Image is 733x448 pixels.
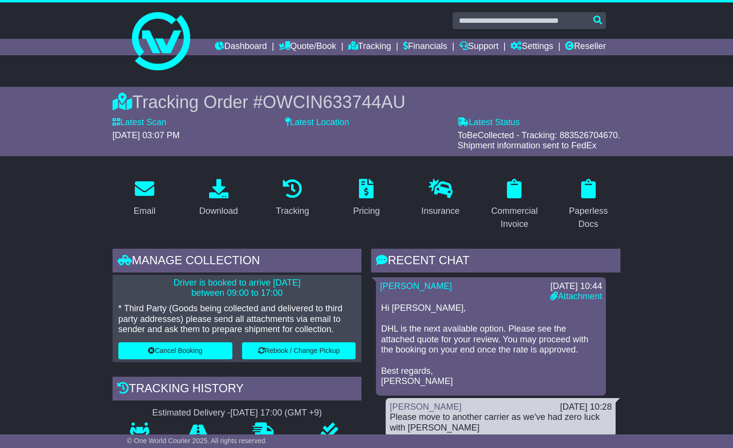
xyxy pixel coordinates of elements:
a: Commercial Invoice [482,176,546,234]
a: Settings [510,39,553,55]
label: Latest Scan [113,117,166,128]
a: Paperless Docs [556,176,620,234]
a: Financials [403,39,447,55]
div: Tracking Order # [113,92,620,112]
label: Latest Location [285,117,349,128]
div: Estimated Delivery - [113,408,362,418]
span: [DATE] 03:07 PM [113,130,180,140]
div: Pricing [353,205,380,218]
div: Download [199,205,238,218]
a: Quote/Book [279,39,336,55]
a: Pricing [347,176,386,221]
button: Rebook / Change Pickup [242,342,356,359]
p: Driver is booked to arrive [DATE] between 09:00 to 17:00 [118,278,356,299]
a: [PERSON_NAME] [380,281,452,291]
div: Commercial Invoice [489,205,540,231]
a: Reseller [565,39,606,55]
button: Cancel Booking [118,342,232,359]
div: Paperless Docs [563,205,614,231]
a: Insurance [415,176,466,221]
div: [DATE] 10:28 [560,402,612,413]
a: Download [193,176,244,221]
label: Latest Status [457,117,520,128]
div: Insurance [421,205,459,218]
a: Dashboard [215,39,267,55]
span: © One World Courier 2025. All rights reserved. [127,437,267,445]
a: Attachment [550,291,602,301]
div: Manage collection [113,249,362,275]
div: RECENT CHAT [371,249,620,275]
a: Tracking [270,176,315,221]
p: Hi [PERSON_NAME], DHL is the next available option. Please see the attached quote for your review... [381,303,601,387]
a: Support [459,39,499,55]
span: ToBeCollected - Tracking: 883526704670. Shipment information sent to FedEx [457,130,620,151]
a: Email [128,176,162,221]
a: [PERSON_NAME] [390,402,461,412]
div: Please move to another carrier as we've had zero luck with [PERSON_NAME] [390,412,612,433]
span: OWCIN633744AU [263,92,406,112]
a: Tracking [348,39,391,55]
div: Tracking [276,205,309,218]
div: Tracking history [113,377,362,403]
div: [DATE] 10:44 [550,281,602,292]
div: Email [134,205,156,218]
div: [DATE] 17:00 (GMT +9) [230,408,322,418]
p: * Third Party (Goods being collected and delivered to third party addresses) please send all atta... [118,304,356,335]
